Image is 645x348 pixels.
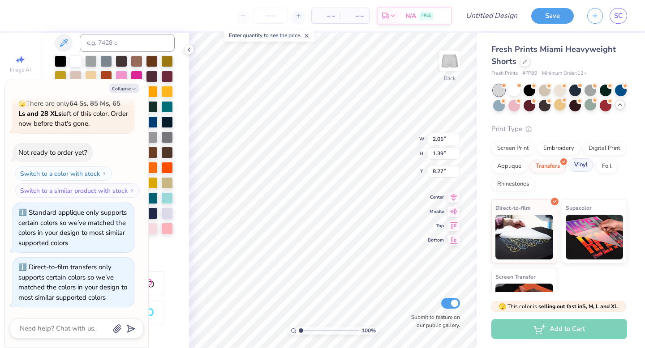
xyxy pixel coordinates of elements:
span: Minimum Order: 12 + [542,70,587,77]
div: Digital Print [583,142,626,155]
div: Not ready to order yet? [18,148,87,157]
div: Foil [596,160,617,173]
span: – – [346,11,364,21]
span: Middle [428,208,444,215]
button: Switch to a color with stock [15,166,112,181]
img: Screen Transfer [495,284,553,328]
span: N/A [405,11,416,21]
span: FREE [421,13,431,19]
div: Back [444,74,456,82]
button: Save [531,8,574,24]
span: SC [614,11,623,21]
div: Screen Print [491,142,535,155]
img: Supacolor [566,215,623,259]
a: SC [610,8,627,24]
span: 🫣 [499,302,506,311]
div: Standard applique only supports certain colors so we’ve matched the colors in your design to most... [18,208,127,247]
div: Transfers [530,160,566,173]
button: Collapse [109,84,139,93]
div: Rhinestones [491,178,535,191]
div: Direct-to-film transfers only supports certain colors so we’ve matched the colors in your design ... [18,263,127,302]
input: e.g. 7428 c [80,34,175,52]
span: Fresh Prints [491,70,518,77]
div: Applique [491,160,527,173]
div: Embroidery [537,142,580,155]
div: Enter quantity to see the price. [224,29,315,42]
button: Switch to a similar product with stock [15,183,140,198]
img: Switch to a similar product with stock [129,188,135,193]
span: 🫣 [18,99,26,108]
span: This color is . [499,302,619,310]
span: Bottom [428,237,444,243]
span: Screen Transfer [495,272,536,281]
span: – – [317,11,335,21]
span: Fresh Prints Miami Heavyweight Shorts [491,44,616,67]
img: Direct-to-film [495,215,553,259]
span: Direct-to-film [495,203,531,212]
strong: 64 Ss, 85 Ms, 65 Ls and 28 XLs [18,99,120,118]
span: Top [428,223,444,229]
span: Supacolor [566,203,592,212]
span: 100 % [361,327,376,335]
span: There are only left of this color. Order now before that's gone. [18,99,128,128]
span: Image AI [10,66,31,73]
span: Center [428,194,444,200]
strong: selling out fast in S, M, L and XL [538,303,618,310]
img: Switch to a color with stock [102,171,107,176]
span: # FP89 [522,70,537,77]
label: Submit to feature on our public gallery. [406,313,460,329]
div: Print Type [491,124,627,134]
input: – – [253,8,288,24]
div: Vinyl [568,158,593,172]
input: Untitled Design [459,7,525,25]
img: Back [441,52,459,70]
